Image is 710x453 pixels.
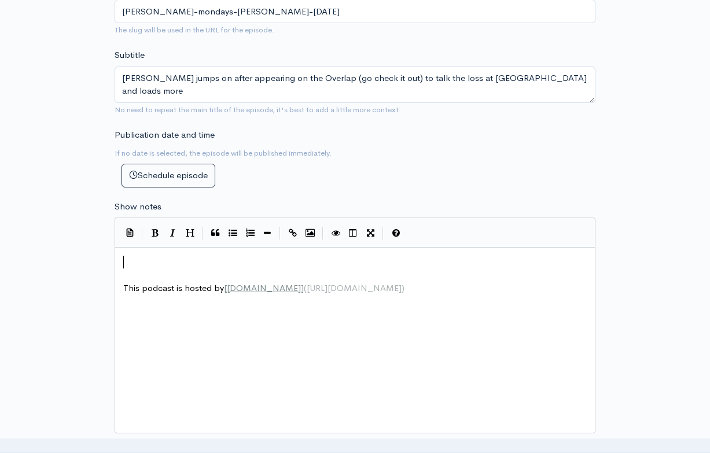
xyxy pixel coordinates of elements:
label: Publication date and time [115,128,215,142]
small: No need to repeat the main title of the episode, it's best to add a little more context. [115,105,401,115]
i: | [322,227,323,240]
button: Quote [207,224,224,242]
span: ( [304,282,307,293]
button: Italic [164,224,181,242]
span: [ [224,282,227,293]
button: Toggle Preview [327,224,344,242]
button: Generic List [224,224,241,242]
i: | [382,227,384,240]
small: If no date is selected, the episode will be published immediately. [115,148,332,158]
label: Show notes [115,200,161,213]
button: Numbered List [241,224,259,242]
span: [URL][DOMAIN_NAME] [307,282,402,293]
span: 65/2000 [523,438,590,448]
button: Toggle Fullscreen [362,224,379,242]
i: | [202,227,203,240]
button: Schedule episode [122,164,215,187]
button: Toggle Side by Side [344,224,362,242]
small: The slug will be used in the URL for the episode. [115,25,274,35]
button: Insert Image [301,224,319,242]
i: | [279,227,281,240]
button: Insert Show Notes Template [121,223,138,241]
span: Autosaved: 08:15 AM [445,438,516,448]
span: This podcast is hosted by [123,282,404,293]
button: Heading [181,224,198,242]
button: Insert Horizontal Line [259,224,276,242]
span: ) [402,282,404,293]
span: ] [301,282,304,293]
button: Markdown Guide [387,224,404,242]
span: [DOMAIN_NAME] [227,282,301,293]
i: | [142,227,143,240]
button: Create Link [284,224,301,242]
button: Bold [146,224,164,242]
label: Subtitle [115,49,145,62]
